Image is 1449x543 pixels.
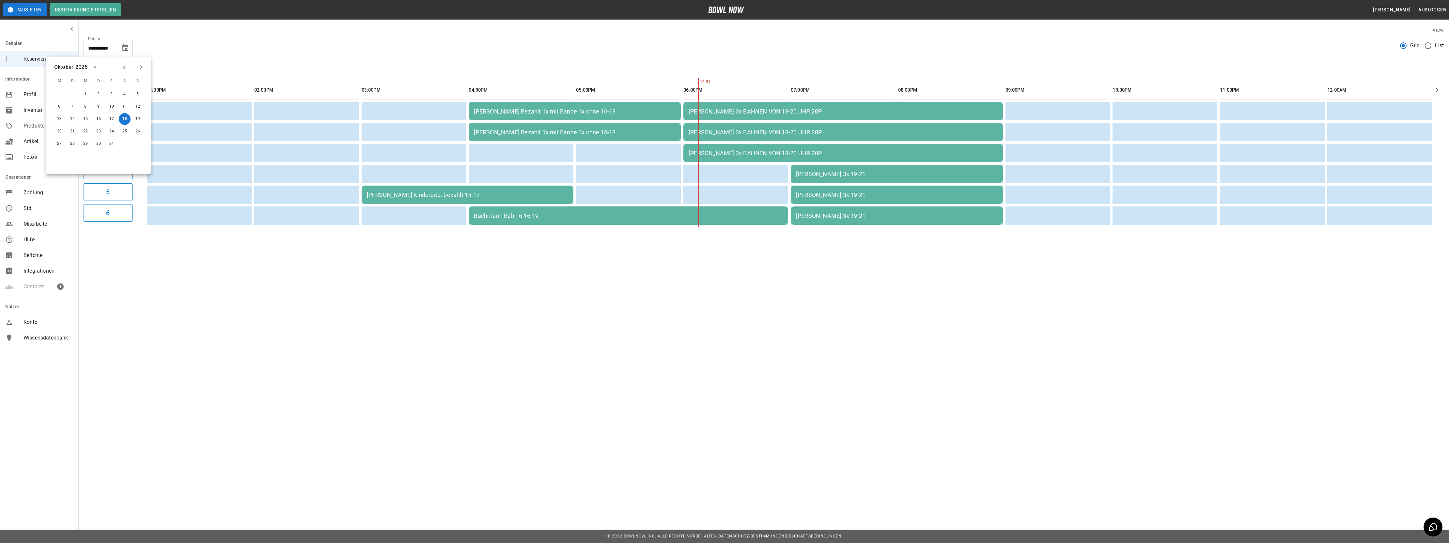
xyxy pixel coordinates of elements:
span: Reservierungen [23,55,73,63]
span: Std [23,204,73,212]
span: Mitarbeiter [23,220,73,228]
span: F [106,75,117,88]
div: [PERSON_NAME] Bezahlt 1x mit Bande 1x ohne 16-18 [474,129,676,136]
button: Pausieren [3,3,47,16]
button: 5 [84,183,132,201]
table: sticky table [144,78,1435,227]
button: 29. Okt. 2025 [80,138,91,150]
button: 30. Okt. 2025 [93,138,104,150]
button: Previous month [119,62,130,73]
button: 26. Okt. 2025 [132,126,144,137]
button: 28. Okt. 2025 [67,138,78,150]
span: S [132,75,144,88]
a: Datenschutz-Bestimmungen [718,534,785,538]
span: Artikel [23,138,73,145]
button: 17. Okt. 2025 [106,113,117,125]
div: inventory tabs [84,62,1444,78]
button: 19. Okt. 2025 [132,113,144,125]
button: 6 [84,204,132,222]
div: Oktober [54,63,73,71]
h6: 5 [106,187,110,197]
button: 1. Okt. 2025 [80,88,91,100]
th: 08:00PM [898,81,1003,99]
div: [PERSON_NAME] 3x 19-21 [796,191,998,198]
button: 11. Okt. 2025 [119,101,131,113]
button: 6. Okt. 2025 [54,101,65,113]
span: © 2022 BowlNow, Inc. Alle Rechte vorbehalten. [607,534,718,538]
button: 9. Okt. 2025 [93,101,104,113]
button: 22. Okt. 2025 [80,126,91,137]
span: D [93,75,104,88]
button: 5. Okt. 2025 [132,88,144,100]
div: [PERSON_NAME] 3x BAHNEN VON 18-20 UHR 20P [689,150,997,157]
button: 13. Okt. 2025 [54,113,65,125]
button: 23. Okt. 2025 [93,126,104,137]
span: Zahlung [23,189,73,197]
th: 05:00PM [576,81,681,99]
span: Profil [23,91,73,98]
button: 7. Okt. 2025 [67,101,78,113]
th: 04:00PM [469,81,573,99]
button: [PERSON_NAME] [1370,4,1413,16]
span: Produkte [23,122,73,130]
th: 01:00PM [147,81,252,99]
button: 2. Okt. 2025 [93,88,104,100]
div: [PERSON_NAME] 3x 19-21 [796,171,998,177]
div: 2025 [75,63,87,71]
button: Ausloggen [1416,4,1449,16]
span: List [1435,42,1444,50]
span: Integrationen [23,267,73,275]
span: Fotos [23,153,73,161]
a: Geschäftsbedingungen [786,534,842,538]
button: Reservierung erstellen [50,3,121,16]
img: logo [708,7,744,13]
span: Berichte [23,251,73,259]
span: Wissensdatenbank [23,334,73,342]
th: 09:00PM [1005,81,1110,99]
div: [PERSON_NAME] Bezahlt 1x mit Bande 1x ohne 16-18 [474,108,676,115]
span: M [80,75,91,88]
span: Inventar [23,106,73,114]
span: D [67,75,78,88]
label: View [1432,27,1444,33]
span: 18:51 [698,79,700,85]
th: 12:00AM [1327,81,1432,99]
span: S [119,75,131,88]
button: 10. Okt. 2025 [106,101,117,113]
button: 25. Okt. 2025 [119,126,131,137]
button: 16. Okt. 2025 [93,113,104,125]
th: 11:00PM [1220,81,1325,99]
button: 31. Okt. 2025 [106,138,117,150]
div: [PERSON_NAME] Kindergeb. bezahlt 15-17 [367,191,569,198]
button: 18. Okt. 2025 [119,113,131,125]
th: 10:00PM [1113,81,1217,99]
th: 03:00PM [362,81,466,99]
button: Next month [136,62,147,73]
button: 15. Okt. 2025 [80,113,91,125]
button: 20. Okt. 2025 [54,126,65,137]
th: 02:00PM [254,81,359,99]
button: 24. Okt. 2025 [106,126,117,137]
button: 14. Okt. 2025 [67,113,78,125]
button: 3. Okt. 2025 [106,88,117,100]
div: [PERSON_NAME] 3x BAHNEN VON 18-20 UHR 20P [689,129,997,136]
button: Choose date, selected date is 18. Okt. 2025 [119,41,132,54]
button: 27. Okt. 2025 [54,138,65,150]
div: Bachmann Bahn 6 16-19 [474,212,783,219]
span: Hilfe [23,236,73,244]
span: M [54,75,65,88]
button: 8. Okt. 2025 [80,101,91,113]
button: 12. Okt. 2025 [132,101,144,113]
th: 07:00PM [791,81,896,99]
div: [PERSON_NAME] 3x BAHNEN VON 18-20 UHR 20P [689,108,997,115]
button: 4. Okt. 2025 [119,88,131,100]
span: Grid [1410,42,1420,50]
div: [PERSON_NAME] 3x 19-21 [796,212,998,219]
span: Konto [23,318,73,326]
button: calendar view is open, switch to year view [89,62,101,73]
th: 06:00PM [683,81,788,99]
button: 21. Okt. 2025 [67,126,78,137]
h6: 6 [106,208,110,218]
